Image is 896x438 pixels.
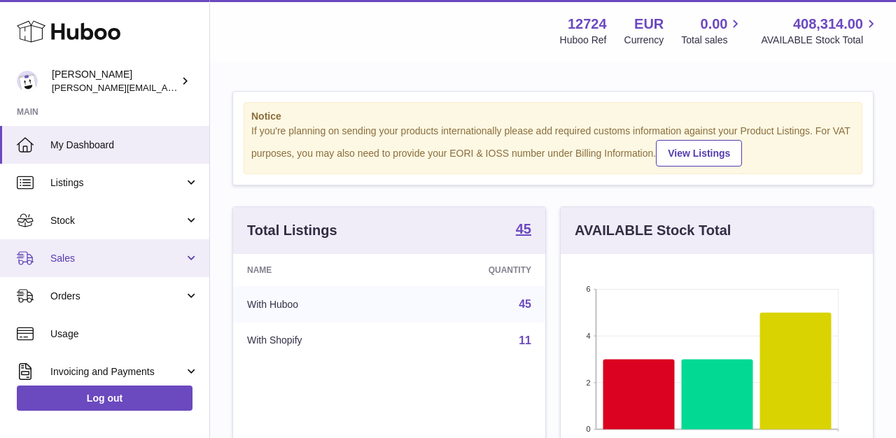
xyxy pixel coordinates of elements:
th: Quantity [401,254,545,286]
div: If you're planning on sending your products internationally please add required customs informati... [251,125,855,167]
span: Total sales [681,34,743,47]
span: Usage [50,327,199,341]
div: Currency [624,34,664,47]
strong: Notice [251,110,855,123]
span: Stock [50,214,184,227]
text: 4 [586,332,590,340]
a: 45 [516,222,531,239]
strong: 12724 [568,15,607,34]
a: 408,314.00 AVAILABLE Stock Total [761,15,879,47]
span: My Dashboard [50,139,199,152]
text: 0 [586,425,590,433]
h3: Total Listings [247,221,337,240]
span: 408,314.00 [793,15,863,34]
img: sebastian@ffern.co [17,71,38,92]
a: 11 [519,334,531,346]
strong: 45 [516,222,531,236]
span: Listings [50,176,184,190]
span: Orders [50,290,184,303]
a: Log out [17,386,192,411]
a: 0.00 Total sales [681,15,743,47]
div: [PERSON_NAME] [52,68,178,94]
text: 2 [586,378,590,386]
a: View Listings [656,140,742,167]
span: 0.00 [701,15,728,34]
th: Name [233,254,401,286]
td: With Huboo [233,286,401,323]
strong: EUR [634,15,664,34]
a: 45 [519,298,531,310]
span: AVAILABLE Stock Total [761,34,879,47]
span: Sales [50,252,184,265]
span: [PERSON_NAME][EMAIL_ADDRESS][DOMAIN_NAME] [52,82,281,93]
td: With Shopify [233,323,401,359]
div: Huboo Ref [560,34,607,47]
span: Invoicing and Payments [50,365,184,379]
h3: AVAILABLE Stock Total [575,221,731,240]
text: 6 [586,285,590,293]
